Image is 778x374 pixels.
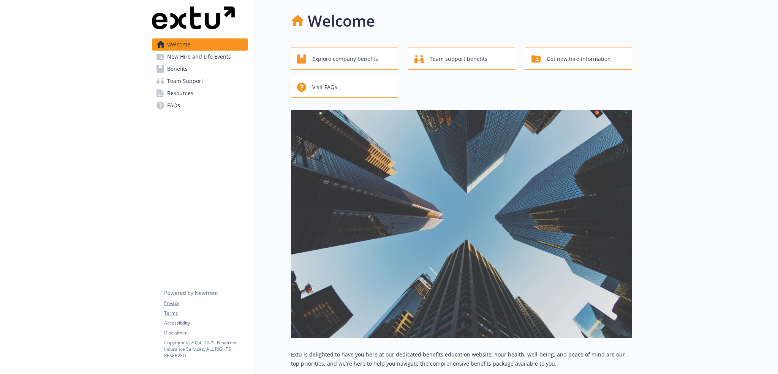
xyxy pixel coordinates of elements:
[164,310,248,317] a: Terms
[167,99,180,111] span: FAQs
[291,76,398,98] button: Visit FAQs
[164,329,248,336] a: Disclaimer
[525,48,632,70] button: Get new hire information
[308,10,375,32] h1: Welcome
[167,63,188,75] span: Benefits
[547,52,611,66] span: Get new hire information
[164,339,248,359] p: Copyright © 2024 - 2025 , Newfront Insurance Services, ALL RIGHTS RESERVED
[152,87,248,99] a: Resources
[164,300,248,307] a: Privacy
[167,38,190,51] span: Welcome
[152,38,248,51] a: Welcome
[152,75,248,87] a: Team Support
[291,110,632,338] img: overview page banner
[291,350,632,368] p: Extu is delighted to have you here at our dedicated benefits education website. Your health, well...
[164,320,248,326] a: Accessibility
[152,99,248,111] a: FAQs
[408,48,515,70] button: Team support benefits
[312,52,378,66] span: Explore company benefits
[152,51,248,63] a: New Hire and Life Events
[152,63,248,75] a: Benefits
[312,80,337,94] span: Visit FAQs
[291,48,398,70] button: Explore company benefits
[430,52,487,66] span: Team support benefits
[167,51,231,63] span: New Hire and Life Events
[167,75,203,87] span: Team Support
[167,87,193,99] span: Resources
